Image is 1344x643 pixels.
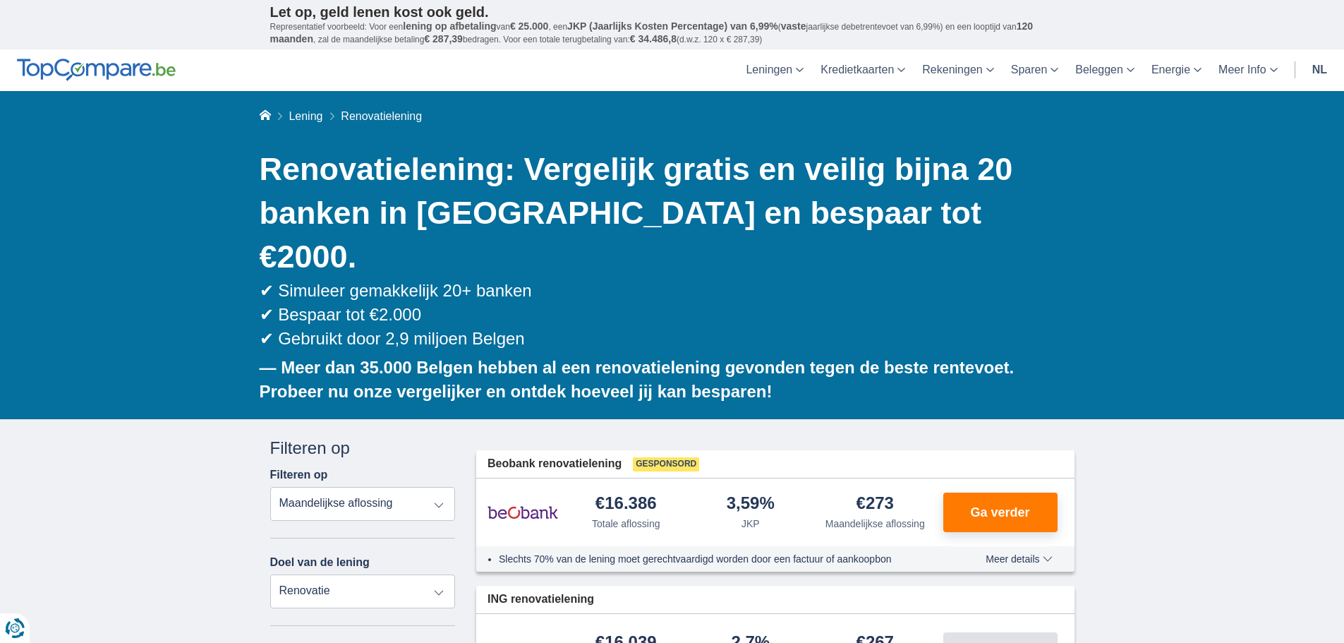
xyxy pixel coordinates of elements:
[856,495,894,514] div: €273
[270,469,328,481] label: Filteren op
[595,495,657,514] div: €16.386
[1003,49,1067,91] a: Sparen
[975,553,1063,565] button: Meer details
[260,110,271,122] a: Home
[1210,49,1286,91] a: Meer Info
[289,110,322,122] a: Lening
[986,554,1052,564] span: Meer details
[727,495,775,514] div: 3,59%
[943,493,1058,532] button: Ga verder
[510,20,549,32] span: € 25.000
[592,517,660,531] div: Totale aflossing
[270,436,456,460] div: Filteren op
[403,20,496,32] span: lening op afbetaling
[488,456,622,472] span: Beobank renovatielening
[970,506,1029,519] span: Ga verder
[1304,49,1336,91] a: nl
[1067,49,1143,91] a: Beleggen
[270,556,370,569] label: Doel van de lening
[914,49,1002,91] a: Rekeningen
[812,49,914,91] a: Kredietkaarten
[341,110,422,122] span: Renovatielening
[260,279,1074,351] div: ✔ Simuleer gemakkelijk 20+ banken ✔ Bespaar tot €2.000 ✔ Gebruikt door 2,9 miljoen Belgen
[781,20,806,32] span: vaste
[424,33,463,44] span: € 287,39
[499,552,934,566] li: Slechts 70% van de lening moet gerechtvaardigd worden door een factuur of aankoopbon
[633,457,699,471] span: Gesponsord
[270,20,1074,46] p: Representatief voorbeeld: Voor een van , een ( jaarlijkse debetrentevoet van 6,99%) en een loopti...
[270,20,1034,44] span: 120 maanden
[825,517,925,531] div: Maandelijkse aflossing
[260,148,1074,279] h1: Renovatielening: Vergelijk gratis en veilig bijna 20 banken in [GEOGRAPHIC_DATA] en bespaar tot €...
[1143,49,1210,91] a: Energie
[630,33,677,44] span: € 34.486,8
[737,49,812,91] a: Leningen
[270,4,1074,20] p: Let op, geld lenen kost ook geld.
[567,20,778,32] span: JKP (Jaarlijks Kosten Percentage) van 6,99%
[260,358,1015,401] b: — Meer dan 35.000 Belgen hebben al een renovatielening gevonden tegen de beste rentevoet. Probeer...
[488,591,594,608] span: ING renovatielening
[741,517,760,531] div: JKP
[17,59,176,81] img: TopCompare
[488,495,558,530] img: product.pl.alt Beobank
